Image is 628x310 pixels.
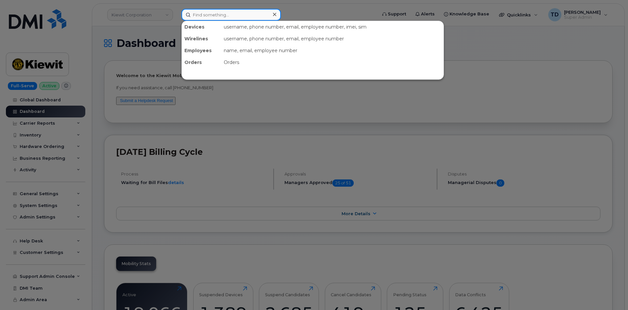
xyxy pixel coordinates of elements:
div: username, phone number, email, employee number, imei, sim [221,21,444,33]
div: username, phone number, email, employee number [221,33,444,45]
div: Wirelines [182,33,221,45]
div: Orders [182,56,221,68]
div: Orders [221,56,444,68]
iframe: Messenger Launcher [599,281,623,305]
div: name, email, employee number [221,45,444,56]
div: Devices [182,21,221,33]
div: Employees [182,45,221,56]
